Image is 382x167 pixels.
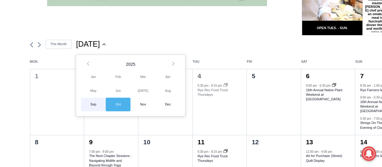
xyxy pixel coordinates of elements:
time: 9:00 am [360,96,371,99]
div: "...watching a master [PERSON_NAME] chef prepare an omakase meal is fascinating dinner theater an... [62,38,89,72]
a: Rye Rec Food Truck Thursdays [197,88,228,97]
time: 5 [252,72,255,79]
button: Click to toggle datepicker [76,39,106,50]
a: 6 [306,72,310,79]
a: 7 [360,72,364,79]
a: The Next Chapter Sessions : Navigating Midlife and Beyond through Yoga [89,154,132,167]
div: "At the 10am stand-up meeting, each intern gets a chance to take [PERSON_NAME] and the other inte... [152,0,285,59]
a: Click to select the current month [46,40,72,48]
span: Open Tues. - Sun. [PHONE_NUMBER] [2,62,59,85]
time: 11:00 am [306,150,319,153]
span: Jun [106,84,130,98]
div: Saturday [301,59,355,69]
a: Open Tues. - Sun. [PHONE_NUMBER] [0,61,61,75]
time: 5:30 pm [197,84,208,87]
a: 16th Annual Native Plant Weekend at [GEOGRAPHIC_DATA] [306,88,342,101]
th: 2025 [95,55,166,70]
div: Monday [30,59,84,69]
span: Jan [81,70,106,84]
span: Sat [301,59,355,64]
time: 5:30 pm [197,150,208,153]
a: 13 [306,139,313,145]
span: Thu [192,59,247,64]
div: Friday [247,59,301,69]
span: Fri [247,59,301,64]
span: Mon [30,59,84,64]
span: Intern @ [DOMAIN_NAME] [158,60,280,74]
time: 8:15 pm [211,150,222,153]
time: 5:30 pm [319,84,330,87]
time: 8 [35,139,39,145]
time: 10 [143,139,150,145]
time: 9:00 am [306,84,317,87]
time: 5:30 pm [360,117,371,120]
time: 7:00 pm [89,150,100,153]
span: Feb [106,70,130,84]
span: Oct [106,98,130,111]
a: 9 [89,139,93,145]
time: 8:15 pm [211,84,222,87]
span: - [318,84,319,87]
span: - [372,96,373,99]
time: 4:00 pm [321,150,332,153]
span: - [101,150,102,153]
span: Mar [130,70,155,84]
span: Apr [156,70,180,84]
time: 8:30 am [360,84,371,87]
span: [DATE] [130,84,155,98]
a: 14 [360,139,367,145]
span: - [372,117,373,120]
a: 4 [197,72,201,79]
time: 12 [252,139,258,145]
span: Dec [156,98,180,111]
span: Nov [130,98,155,111]
a: Rye Rec Food Truck Thursdays [197,154,228,163]
time: 1 [35,72,39,79]
a: Intern @ [DOMAIN_NAME] [145,59,293,75]
a: Previous month [30,42,33,48]
time: 8:00 pm [103,150,114,153]
a: 11 [197,139,204,145]
span: Aug [156,84,180,98]
span: [DATE] [76,39,100,50]
span: - [372,84,373,87]
time: 8:30 am [360,150,371,153]
a: Next month [38,42,41,48]
a: Art for Purchase (Street): Quilt Display [306,154,343,162]
span: May [81,84,106,98]
span: Sep [81,98,106,111]
div: Thursday [192,59,247,69]
span: - [319,150,320,153]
